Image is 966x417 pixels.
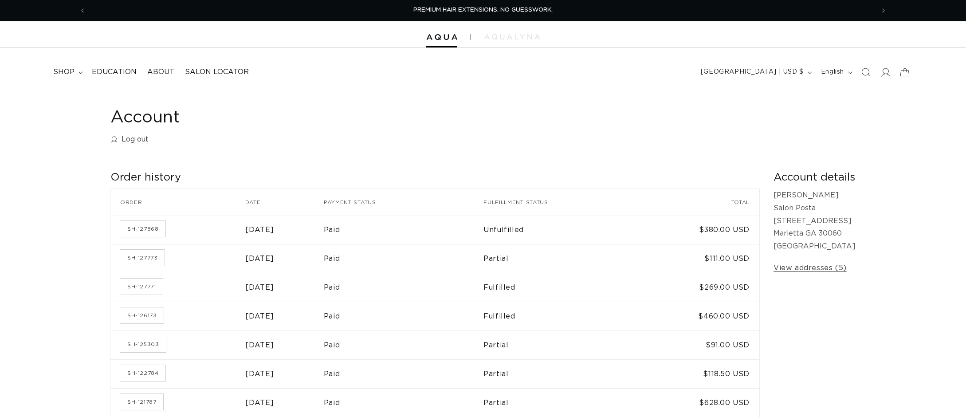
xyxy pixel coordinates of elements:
td: Paid [324,388,483,417]
time: [DATE] [245,399,274,406]
h2: Order history [110,171,759,185]
a: Log out [110,133,149,146]
td: $91.00 USD [635,330,759,359]
p: [PERSON_NAME] Salon Posta [STREET_ADDRESS] Marietta GA 30060 [GEOGRAPHIC_DATA] [774,189,856,253]
time: [DATE] [245,370,274,378]
button: Next announcement [874,2,893,19]
td: $628.00 USD [635,388,759,417]
td: Partial [483,330,635,359]
td: $380.00 USD [635,216,759,244]
a: Order number SH-122784 [120,365,165,381]
th: Order [110,189,245,216]
a: Order number SH-121787 [120,394,163,410]
td: Paid [324,273,483,302]
span: About [147,67,174,77]
time: [DATE] [245,255,274,262]
summary: Search [856,63,876,82]
td: $460.00 USD [635,302,759,330]
td: Fulfilled [483,273,635,302]
span: Education [92,67,137,77]
time: [DATE] [245,342,274,349]
img: Aqua Hair Extensions [426,34,457,40]
span: PREMIUM HAIR EXTENSIONS. NO GUESSWORK. [413,7,553,13]
th: Date [245,189,323,216]
td: Paid [324,359,483,388]
a: Order number SH-125303 [120,336,166,352]
td: $269.00 USD [635,273,759,302]
time: [DATE] [245,284,274,291]
td: $111.00 USD [635,244,759,273]
span: shop [53,67,75,77]
td: Paid [324,302,483,330]
a: Order number SH-127773 [120,250,165,266]
time: [DATE] [245,313,274,320]
td: Partial [483,244,635,273]
h1: Account [110,107,856,129]
a: Order number SH-127868 [120,221,165,237]
td: Paid [324,216,483,244]
a: Order number SH-127771 [120,279,163,295]
span: [GEOGRAPHIC_DATA] | USD $ [701,67,804,77]
span: Salon Locator [185,67,249,77]
td: Fulfilled [483,302,635,330]
a: About [142,62,180,82]
span: English [821,67,844,77]
td: Partial [483,388,635,417]
a: Education [86,62,142,82]
button: Previous announcement [73,2,92,19]
summary: shop [48,62,86,82]
time: [DATE] [245,226,274,233]
td: Paid [324,330,483,359]
img: aqualyna.com [484,34,540,39]
th: Payment status [324,189,483,216]
a: View addresses (5) [774,262,847,275]
a: Salon Locator [180,62,254,82]
a: Order number SH-126173 [120,307,164,323]
th: Fulfillment status [483,189,635,216]
td: Partial [483,359,635,388]
button: English [816,64,856,81]
td: $118.50 USD [635,359,759,388]
h2: Account details [774,171,856,185]
td: Unfulfilled [483,216,635,244]
button: [GEOGRAPHIC_DATA] | USD $ [695,64,816,81]
th: Total [635,189,759,216]
td: Paid [324,244,483,273]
